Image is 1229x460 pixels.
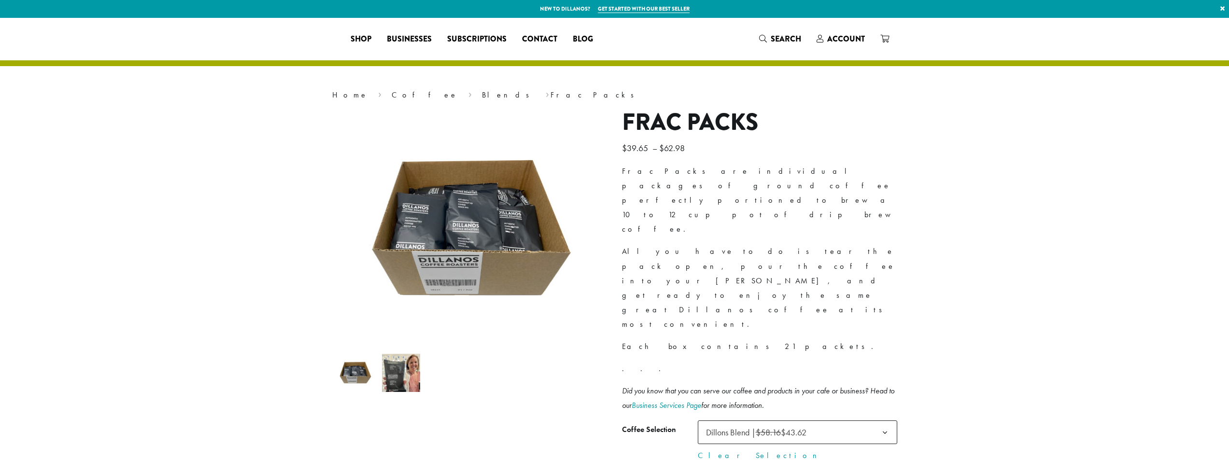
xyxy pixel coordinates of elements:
[382,354,420,392] img: Frac Packs - Image 2
[622,339,897,354] p: Each box contains 21 packets.
[343,31,379,47] a: Shop
[702,423,816,442] span: Dillons Blend | $58.16 $43.62
[351,33,371,45] span: Shop
[598,5,690,13] a: Get started with our best seller
[522,33,557,45] span: Contact
[622,164,897,237] p: Frac Packs are individual packages of ground coffee perfectly portioned to brew a 10 to 12 cup po...
[827,33,865,44] span: Account
[332,89,897,101] nav: Breadcrumb
[482,90,536,100] a: Blends
[622,386,894,410] i: Did you know that you can serve our coffee and products in your cafe or business? Head to our for...
[349,109,591,350] img: DCR Frac Pack | Pre-Ground Pre-Portioned Coffees
[378,86,381,101] span: ›
[336,354,374,392] img: DCR Frac Pack | Pre-Ground Pre-Portioned Coffees
[751,31,809,47] a: Search
[622,362,897,376] p: . . .
[659,142,687,153] bdi: 62.98
[392,90,458,100] a: Coffee
[771,33,801,44] span: Search
[622,109,897,137] h1: Frac Packs
[447,33,507,45] span: Subscriptions
[622,423,698,437] label: Coffee Selection
[332,90,368,100] a: Home
[652,142,657,153] span: –
[622,244,897,331] p: All you have to do is tear the pack open, pour the coffee into your [PERSON_NAME], and get ready ...
[573,33,593,45] span: Blog
[387,33,432,45] span: Businesses
[756,427,781,438] del: $58.16
[698,420,897,444] span: Dillons Blend | $58.16 $43.62
[546,86,549,101] span: ›
[632,400,701,410] a: Business Services Page
[622,142,627,153] span: $
[622,142,650,153] bdi: 39.65
[468,86,472,101] span: ›
[706,427,806,438] span: Dillons Blend | $43.62
[659,142,664,153] span: $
